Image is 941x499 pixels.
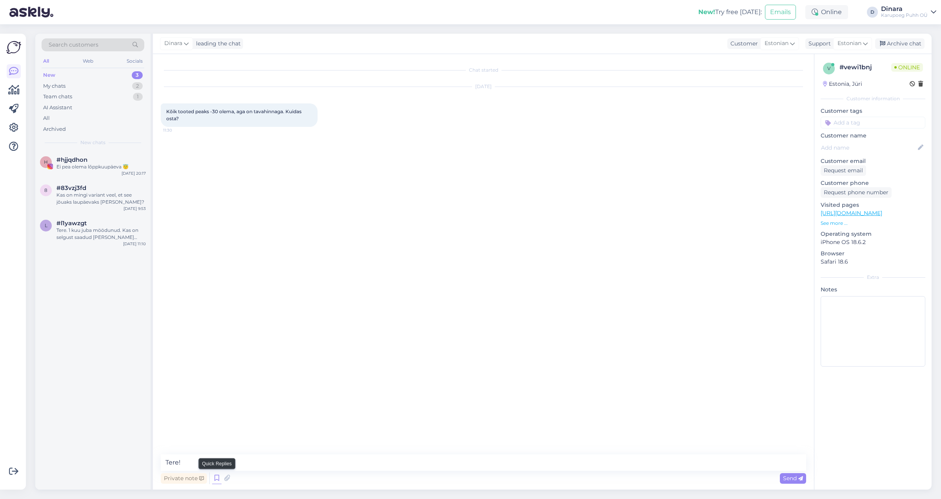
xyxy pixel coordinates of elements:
[124,206,146,212] div: [DATE] 9:53
[202,460,232,467] small: Quick Replies
[56,163,146,170] div: Ei pea olema lõppkuupäeva 😇
[821,187,892,198] div: Request phone number
[44,159,48,165] span: h
[123,241,146,247] div: [DATE] 11:10
[821,107,925,115] p: Customer tags
[80,139,105,146] span: New chats
[821,286,925,294] p: Notes
[43,125,66,133] div: Archived
[81,56,95,66] div: Web
[821,95,925,102] div: Customer information
[43,71,55,79] div: New
[163,127,193,133] span: 11:30
[765,5,796,20] button: Emails
[6,40,21,55] img: Askly Logo
[56,156,87,163] span: #hjjqdhon
[821,132,925,140] p: Customer name
[823,80,862,88] div: Estonia, Jüri
[43,82,65,90] div: My chats
[821,157,925,165] p: Customer email
[133,93,143,101] div: 1
[805,5,848,19] div: Online
[698,7,762,17] div: Try free [DATE]:
[166,108,303,121] span: Kõik tooted peaks -30 olema, aga on tavahinnaga. Kuidas osta?
[821,143,916,152] input: Add name
[821,220,925,227] p: See more ...
[161,473,207,484] div: Private note
[891,63,923,72] span: Online
[821,249,925,258] p: Browser
[821,117,925,128] input: Add a tag
[132,71,143,79] div: 3
[43,104,72,112] div: AI Assistant
[45,222,47,228] span: l
[125,56,144,66] div: Socials
[164,39,182,48] span: Dinara
[765,39,788,48] span: Estonian
[837,39,861,48] span: Estonian
[727,40,758,48] div: Customer
[867,7,878,18] div: D
[783,475,803,482] span: Send
[56,184,86,192] span: #83vzj3fd
[161,67,806,74] div: Chat started
[43,114,50,122] div: All
[821,230,925,238] p: Operating system
[881,6,936,18] a: DinaraKarupoeg Puhh OÜ
[44,187,47,193] span: 8
[821,201,925,209] p: Visited pages
[881,6,928,12] div: Dinara
[698,8,715,16] b: New!
[56,227,146,241] div: Tere. 1 kuu juba möödunud. Kas on selgust saadud [PERSON_NAME] epoodi uued monster high tooted li...
[839,63,891,72] div: # vewi1bnj
[821,179,925,187] p: Customer phone
[49,41,98,49] span: Search customers
[821,274,925,281] div: Extra
[56,192,146,206] div: Kas on mingi variant veel, et see jõuaks laupäevaks [PERSON_NAME]?
[42,56,51,66] div: All
[821,238,925,246] p: iPhone OS 18.6.2
[161,83,806,90] div: [DATE]
[43,93,72,101] div: Team chats
[805,40,831,48] div: Support
[821,258,925,266] p: Safari 18.6
[161,454,806,471] textarea: Tere!
[193,40,241,48] div: leading the chat
[821,165,866,176] div: Request email
[821,210,882,217] a: [URL][DOMAIN_NAME]
[827,65,830,71] span: v
[881,12,928,18] div: Karupoeg Puhh OÜ
[56,220,87,227] span: #l1yawzgt
[122,170,146,176] div: [DATE] 20:17
[132,82,143,90] div: 2
[875,38,925,49] div: Archive chat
